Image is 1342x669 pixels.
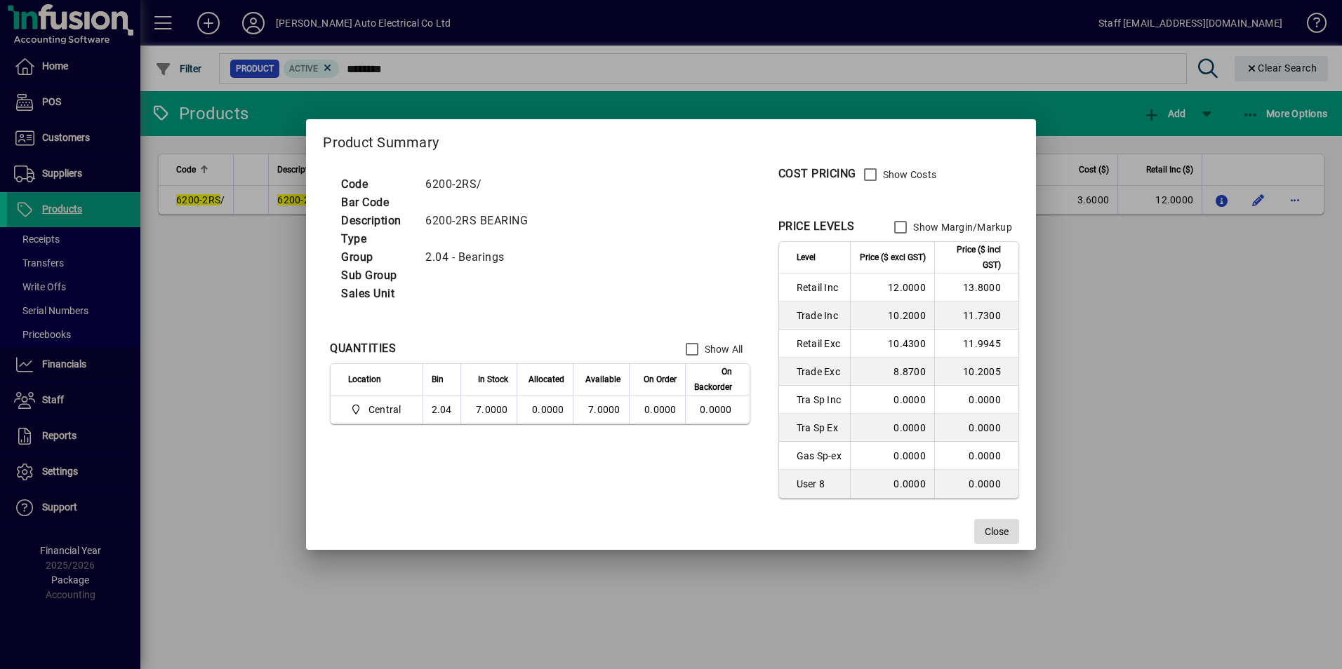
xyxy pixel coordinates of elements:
span: Central [368,403,401,417]
td: 10.2000 [850,302,934,330]
span: Trade Inc [797,309,842,323]
td: 6200-2RS BEARING [418,212,545,230]
span: On Order [644,372,677,387]
td: 12.0000 [850,273,934,302]
span: Retail Inc [797,281,842,295]
span: Allocated [529,372,564,387]
td: Type [334,230,418,248]
span: Trade Exc [797,365,842,379]
button: Close [974,519,1019,544]
td: 10.4300 [850,330,934,358]
td: 2.04 [423,396,460,424]
span: Available [585,372,620,387]
td: 8.8700 [850,358,934,386]
td: Sales Unit [334,285,418,303]
span: Price ($ excl GST) [860,250,926,265]
td: Code [334,175,418,194]
td: 0.0000 [850,470,934,498]
span: Retail Exc [797,337,842,351]
span: Tra Sp Inc [797,393,842,407]
span: In Stock [478,372,508,387]
td: 7.0000 [460,396,517,424]
td: 6200-2RS/ [418,175,545,194]
span: 0.0000 [644,404,677,415]
td: 0.0000 [850,386,934,414]
label: Show Costs [880,168,937,182]
td: Group [334,248,418,266]
td: 0.0000 [517,396,573,424]
span: Tra Sp Ex [797,421,842,435]
span: User 8 [797,477,842,491]
span: Bin [432,372,444,387]
td: 13.8000 [934,273,1018,302]
td: 0.0000 [850,414,934,442]
span: Close [985,525,1009,539]
td: 7.0000 [573,396,629,424]
td: 0.0000 [934,442,1018,470]
td: 0.0000 [934,470,1018,498]
td: Sub Group [334,266,418,285]
td: 0.0000 [934,414,1018,442]
span: Central [348,401,406,418]
td: 0.0000 [850,442,934,470]
span: Location [348,372,381,387]
td: 11.7300 [934,302,1018,330]
td: 10.2005 [934,358,1018,386]
td: Description [334,212,418,230]
div: COST PRICING [778,165,856,182]
label: Show All [702,342,743,356]
td: 2.04 - Bearings [418,248,545,266]
span: Level [797,250,816,265]
span: Gas Sp-ex [797,449,842,463]
div: PRICE LEVELS [778,218,855,235]
span: Price ($ incl GST) [943,242,1001,273]
div: QUANTITIES [330,340,396,357]
td: 11.9945 [934,330,1018,358]
td: Bar Code [334,194,418,212]
td: 0.0000 [685,396,750,424]
td: 0.0000 [934,386,1018,414]
span: On Backorder [694,364,732,395]
label: Show Margin/Markup [910,220,1012,234]
h2: Product Summary [306,119,1036,160]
